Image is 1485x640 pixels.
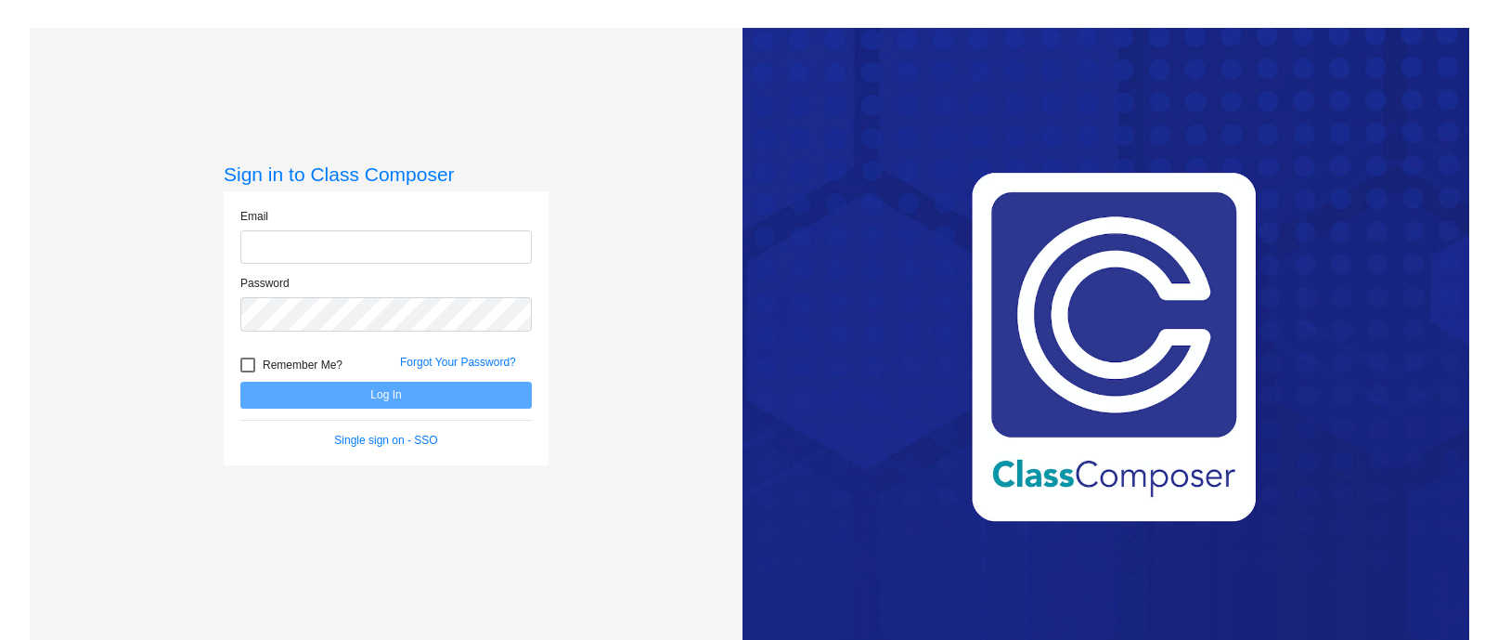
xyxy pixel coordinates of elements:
[400,356,516,369] a: Forgot Your Password?
[240,382,532,409] button: Log In
[224,163,549,186] h3: Sign in to Class Composer
[263,354,342,376] span: Remember Me?
[240,208,268,225] label: Email
[240,275,290,292] label: Password
[334,434,437,447] a: Single sign on - SSO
